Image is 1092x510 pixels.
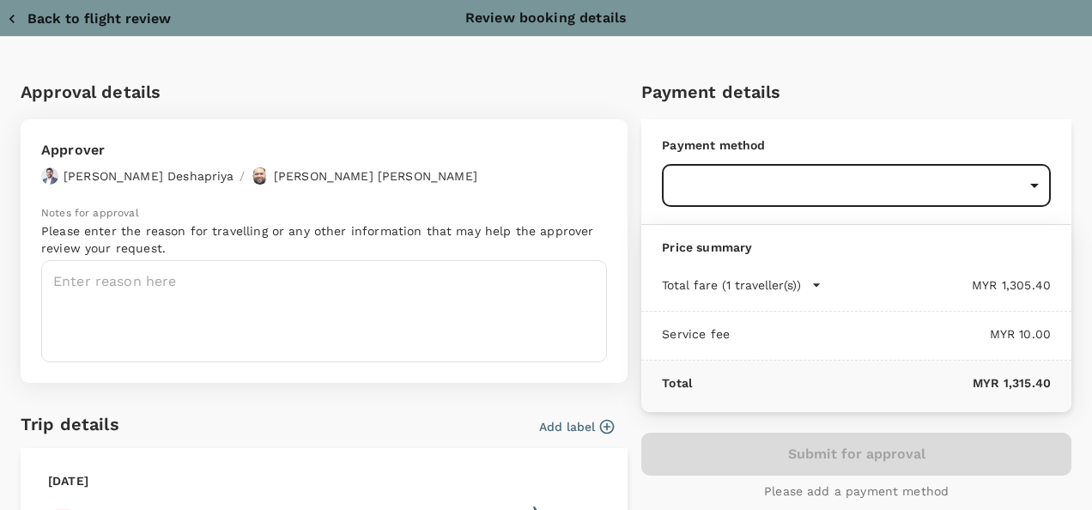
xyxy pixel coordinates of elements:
[662,276,822,294] button: Total fare (1 traveller(s))
[41,140,477,161] p: Approver
[41,167,58,185] img: avatar-67a5bcb800f47.png
[465,8,627,28] p: Review booking details
[730,325,1051,343] p: MYR 10.00
[692,374,1051,392] p: MYR 1,315.40
[7,10,171,27] button: Back to flight review
[662,137,1051,154] p: Payment method
[662,239,1051,256] p: Price summary
[662,276,801,294] p: Total fare (1 traveller(s))
[48,472,88,489] p: [DATE]
[662,374,692,392] p: Total
[764,483,949,500] p: Please add a payment method
[21,410,119,438] h6: Trip details
[539,418,614,435] button: Add label
[252,167,269,185] img: avatar-67b4218f54620.jpeg
[641,78,1071,106] h6: Payment details
[822,276,1051,294] p: MYR 1,305.40
[240,167,245,185] p: /
[41,205,607,222] p: Notes for approval
[64,167,234,185] p: [PERSON_NAME] Deshapriya
[41,222,607,257] p: Please enter the reason for travelling or any other information that may help the approver review...
[662,164,1051,207] div: ​
[21,78,628,106] h6: Approval details
[662,325,730,343] p: Service fee
[274,167,477,185] p: [PERSON_NAME] [PERSON_NAME]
